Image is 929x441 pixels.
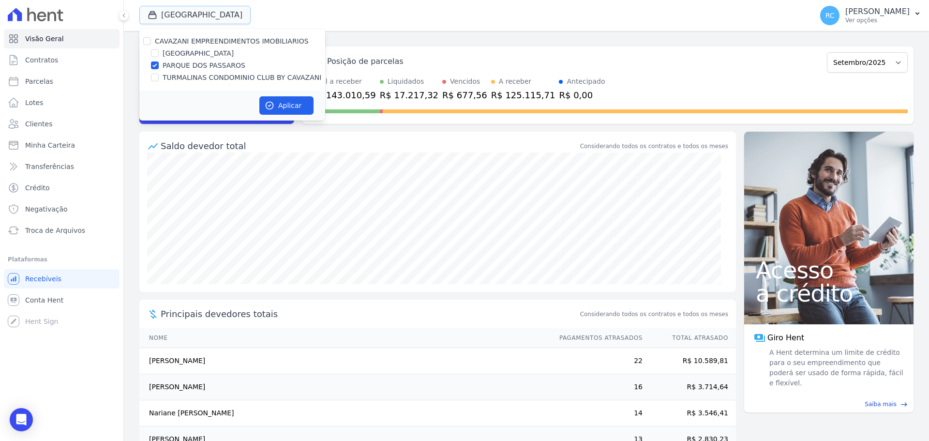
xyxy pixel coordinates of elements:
td: R$ 3.714,64 [643,374,736,400]
p: Ver opções [845,16,910,24]
span: Saiba mais [865,400,897,409]
div: R$ 143.010,59 [312,89,376,102]
span: Crédito [25,183,50,193]
div: A receber [499,76,532,87]
button: RC [PERSON_NAME] Ver opções [812,2,929,29]
a: Visão Geral [4,29,120,48]
span: Transferências [25,162,74,171]
span: Giro Hent [767,332,804,344]
button: [GEOGRAPHIC_DATA] [139,6,251,24]
td: Nariane [PERSON_NAME] [139,400,550,426]
span: Parcelas [25,76,53,86]
div: R$ 125.115,71 [491,89,555,102]
span: Considerando todos os contratos e todos os meses [580,310,728,319]
div: Total a receber [312,76,376,87]
div: Posição de parcelas [327,56,404,67]
td: 14 [550,400,643,426]
td: 22 [550,348,643,374]
span: Acesso [756,259,902,282]
td: 16 [550,374,643,400]
a: Recebíveis [4,269,120,289]
div: R$ 677,56 [442,89,487,102]
a: Minha Carteira [4,136,120,155]
a: Negativação [4,199,120,219]
span: Lotes [25,98,44,107]
div: Antecipado [567,76,605,87]
button: Aplicar [259,96,314,115]
div: Vencidos [450,76,480,87]
span: Negativação [25,204,68,214]
span: Clientes [25,119,52,129]
td: [PERSON_NAME] [139,374,550,400]
span: RC [825,12,835,19]
td: [PERSON_NAME] [139,348,550,374]
span: Troca de Arquivos [25,226,85,235]
a: Saiba mais east [750,400,908,409]
td: R$ 3.546,41 [643,400,736,426]
div: R$ 17.217,32 [380,89,438,102]
span: Principais devedores totais [161,307,578,320]
span: a crédito [756,282,902,305]
a: Transferências [4,157,120,176]
th: Nome [139,328,550,348]
span: Visão Geral [25,34,64,44]
div: Open Intercom Messenger [10,408,33,431]
label: TURMALINAS CONDOMINIO CLUB BY CAVAZANI [163,73,321,83]
div: R$ 0,00 [559,89,605,102]
span: Contratos [25,55,58,65]
span: Minha Carteira [25,140,75,150]
a: Clientes [4,114,120,134]
a: Contratos [4,50,120,70]
a: Conta Hent [4,290,120,310]
span: east [900,401,908,408]
span: Conta Hent [25,295,63,305]
td: R$ 10.589,81 [643,348,736,374]
a: Lotes [4,93,120,112]
label: PARQUE DOS PASSAROS [163,61,245,71]
p: [PERSON_NAME] [845,7,910,16]
div: Saldo devedor total [161,139,578,152]
label: CAVAZANI EMPREENDIMENTOS IMOBILIARIOS [155,37,309,45]
th: Pagamentos Atrasados [550,328,643,348]
a: Crédito [4,178,120,198]
a: Troca de Arquivos [4,221,120,240]
a: Parcelas [4,72,120,91]
span: Recebíveis [25,274,61,284]
label: [GEOGRAPHIC_DATA] [163,48,234,59]
span: A Hent determina um limite de crédito para o seu empreendimento que poderá ser usado de forma ráp... [767,348,904,388]
div: Plataformas [8,254,116,265]
div: Considerando todos os contratos e todos os meses [580,142,728,151]
div: Liquidados [388,76,424,87]
th: Total Atrasado [643,328,736,348]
